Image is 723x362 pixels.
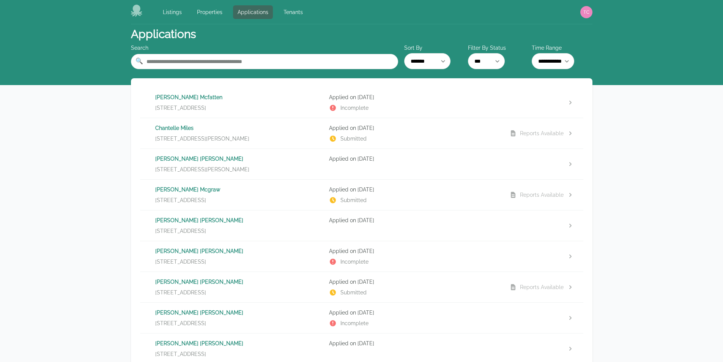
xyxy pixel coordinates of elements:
[140,149,583,179] a: [PERSON_NAME] [PERSON_NAME][STREET_ADDRESS][PERSON_NAME]Applied on [DATE]
[140,210,583,241] a: [PERSON_NAME] [PERSON_NAME][STREET_ADDRESS]Applied on [DATE]
[468,44,529,52] label: Filter By Status
[155,166,249,173] span: [STREET_ADDRESS][PERSON_NAME]
[155,319,206,327] span: [STREET_ADDRESS]
[358,217,374,223] time: [DATE]
[155,124,323,132] p: Chantelle Miles
[155,104,206,112] span: [STREET_ADDRESS]
[329,186,497,193] p: Applied on
[140,241,583,272] a: [PERSON_NAME] [PERSON_NAME][STREET_ADDRESS]Applied on [DATE]Incomplete
[155,217,323,224] p: [PERSON_NAME] [PERSON_NAME]
[358,248,374,254] time: [DATE]
[329,289,497,296] p: Submitted
[329,319,497,327] p: Incomplete
[140,180,583,210] a: [PERSON_NAME] Mcgraw[STREET_ADDRESS]Applied on [DATE]SubmittedReports Available
[329,217,497,224] p: Applied on
[520,283,564,291] div: Reports Available
[233,5,273,19] a: Applications
[155,155,323,163] p: [PERSON_NAME] [PERSON_NAME]
[192,5,227,19] a: Properties
[155,340,323,347] p: [PERSON_NAME] [PERSON_NAME]
[155,196,206,204] span: [STREET_ADDRESS]
[520,130,564,137] div: Reports Available
[155,258,206,266] span: [STREET_ADDRESS]
[155,93,323,101] p: [PERSON_NAME] Mcfatten
[329,93,497,101] p: Applied on
[329,135,497,142] p: Submitted
[358,156,374,162] time: [DATE]
[358,187,374,193] time: [DATE]
[131,44,398,52] div: Search
[329,258,497,266] p: Incomplete
[140,118,583,149] a: Chantelle Miles[STREET_ADDRESS][PERSON_NAME]Applied on [DATE]SubmittedReports Available
[155,278,323,286] p: [PERSON_NAME] [PERSON_NAME]
[329,155,497,163] p: Applied on
[358,94,374,100] time: [DATE]
[329,309,497,316] p: Applied on
[155,309,323,316] p: [PERSON_NAME] [PERSON_NAME]
[155,135,249,142] span: [STREET_ADDRESS][PERSON_NAME]
[358,279,374,285] time: [DATE]
[131,27,196,41] h1: Applications
[140,87,583,118] a: [PERSON_NAME] Mcfatten[STREET_ADDRESS]Applied on [DATE]Incomplete
[279,5,307,19] a: Tenants
[329,196,497,204] p: Submitted
[155,186,323,193] p: [PERSON_NAME] Mcgraw
[329,247,497,255] p: Applied on
[155,350,206,358] span: [STREET_ADDRESS]
[155,289,206,296] span: [STREET_ADDRESS]
[404,44,465,52] label: Sort By
[329,124,497,132] p: Applied on
[532,44,592,52] label: Time Range
[520,191,564,199] div: Reports Available
[358,340,374,346] time: [DATE]
[329,340,497,347] p: Applied on
[158,5,186,19] a: Listings
[358,310,374,316] time: [DATE]
[140,303,583,333] a: [PERSON_NAME] [PERSON_NAME][STREET_ADDRESS]Applied on [DATE]Incomplete
[329,278,497,286] p: Applied on
[329,104,497,112] p: Incomplete
[155,227,206,235] span: [STREET_ADDRESS]
[140,272,583,302] a: [PERSON_NAME] [PERSON_NAME][STREET_ADDRESS]Applied on [DATE]SubmittedReports Available
[155,247,323,255] p: [PERSON_NAME] [PERSON_NAME]
[358,125,374,131] time: [DATE]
